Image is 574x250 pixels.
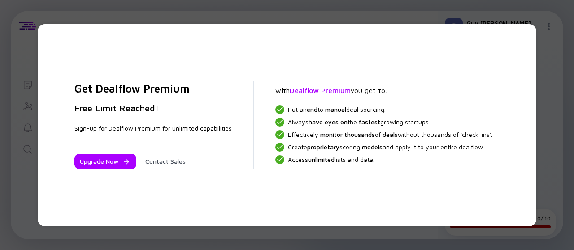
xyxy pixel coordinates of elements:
span: Access lists and data. [288,156,374,163]
span: Always the growing startups. [288,118,430,126]
span: manual [325,106,346,113]
span: proprietary [307,143,339,151]
div: Sign-up for Dealflow Premium for unlimited capabilities [74,124,232,132]
button: Upgrade Now [74,154,136,169]
span: fastest [359,118,380,126]
button: Contact Sales [140,154,191,169]
span: Dealflow Premium [290,86,351,94]
span: have eyes on [309,118,348,126]
h3: Free Limit Reached! [74,103,232,114]
span: monitor thousands [320,131,375,138]
span: models [362,143,383,151]
h2: Get Dealflow Premium [74,81,232,96]
span: with you get to: [275,86,388,94]
span: unlimited [308,156,335,163]
span: Effectively of without thousands of 'check-ins'. [288,131,492,138]
span: Put an to deal sourcing. [288,106,386,113]
span: end [307,106,317,113]
span: Create scoring and apply it to your entire dealflow. [288,143,484,151]
span: deals [383,131,398,138]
